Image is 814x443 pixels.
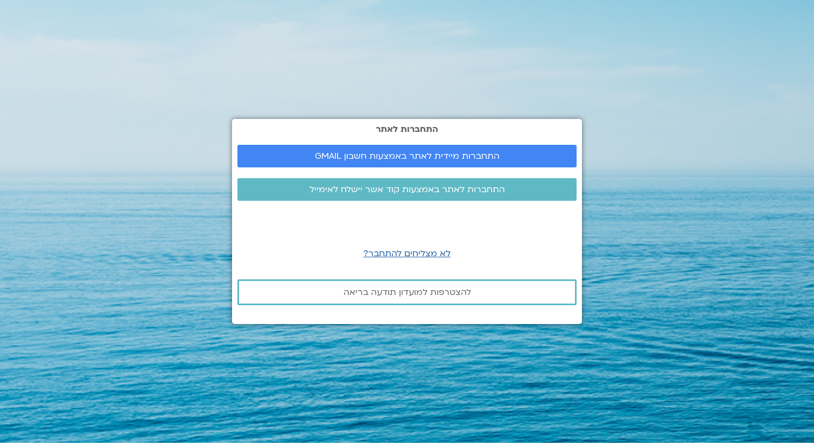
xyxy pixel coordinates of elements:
[315,151,500,161] span: התחברות מיידית לאתר באמצעות חשבון GMAIL
[237,178,577,201] a: התחברות לאתר באמצעות קוד אשר יישלח לאימייל
[237,279,577,305] a: להצטרפות למועדון תודעה בריאה
[363,248,451,259] a: לא מצליחים להתחבר?
[310,185,505,194] span: התחברות לאתר באמצעות קוד אשר יישלח לאימייל
[343,287,471,297] span: להצטרפות למועדון תודעה בריאה
[237,124,577,134] h2: התחברות לאתר
[237,145,577,167] a: התחברות מיידית לאתר באמצעות חשבון GMAIL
